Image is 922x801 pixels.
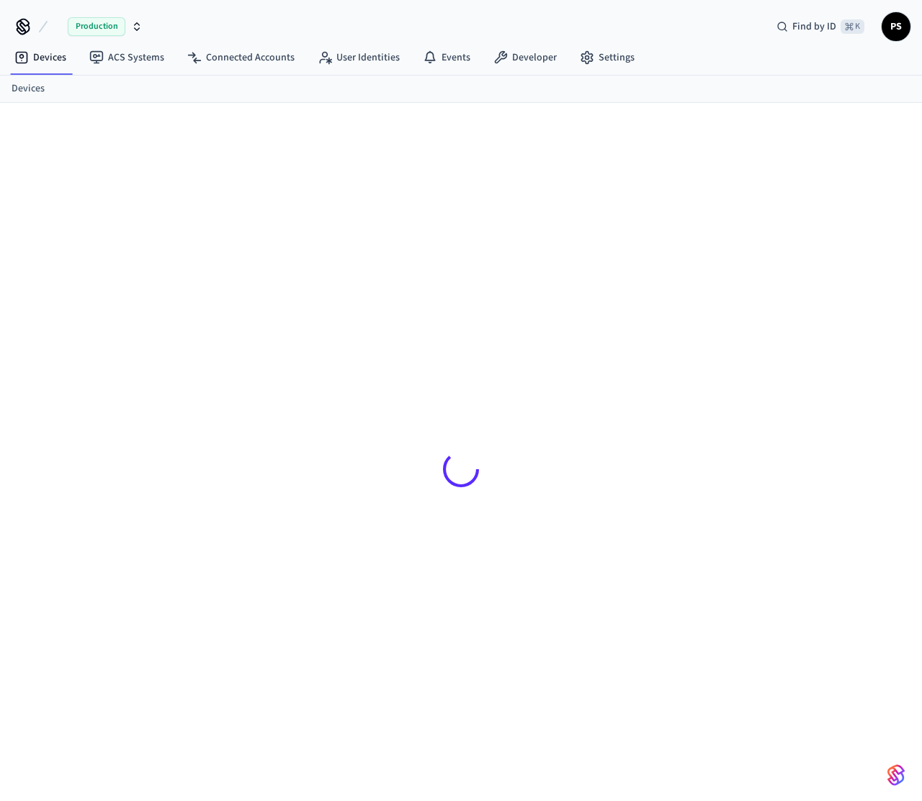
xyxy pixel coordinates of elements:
span: ⌘ K [841,19,864,34]
a: Developer [482,45,568,71]
button: PS [882,12,910,41]
a: Connected Accounts [176,45,306,71]
span: PS [883,14,909,40]
a: Devices [3,45,78,71]
a: ACS Systems [78,45,176,71]
span: Production [68,17,125,36]
a: User Identities [306,45,411,71]
div: Find by ID⌘ K [765,14,876,40]
img: SeamLogoGradient.69752ec5.svg [887,764,905,787]
a: Events [411,45,482,71]
a: Devices [12,81,45,96]
span: Find by ID [792,19,836,34]
a: Settings [568,45,646,71]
